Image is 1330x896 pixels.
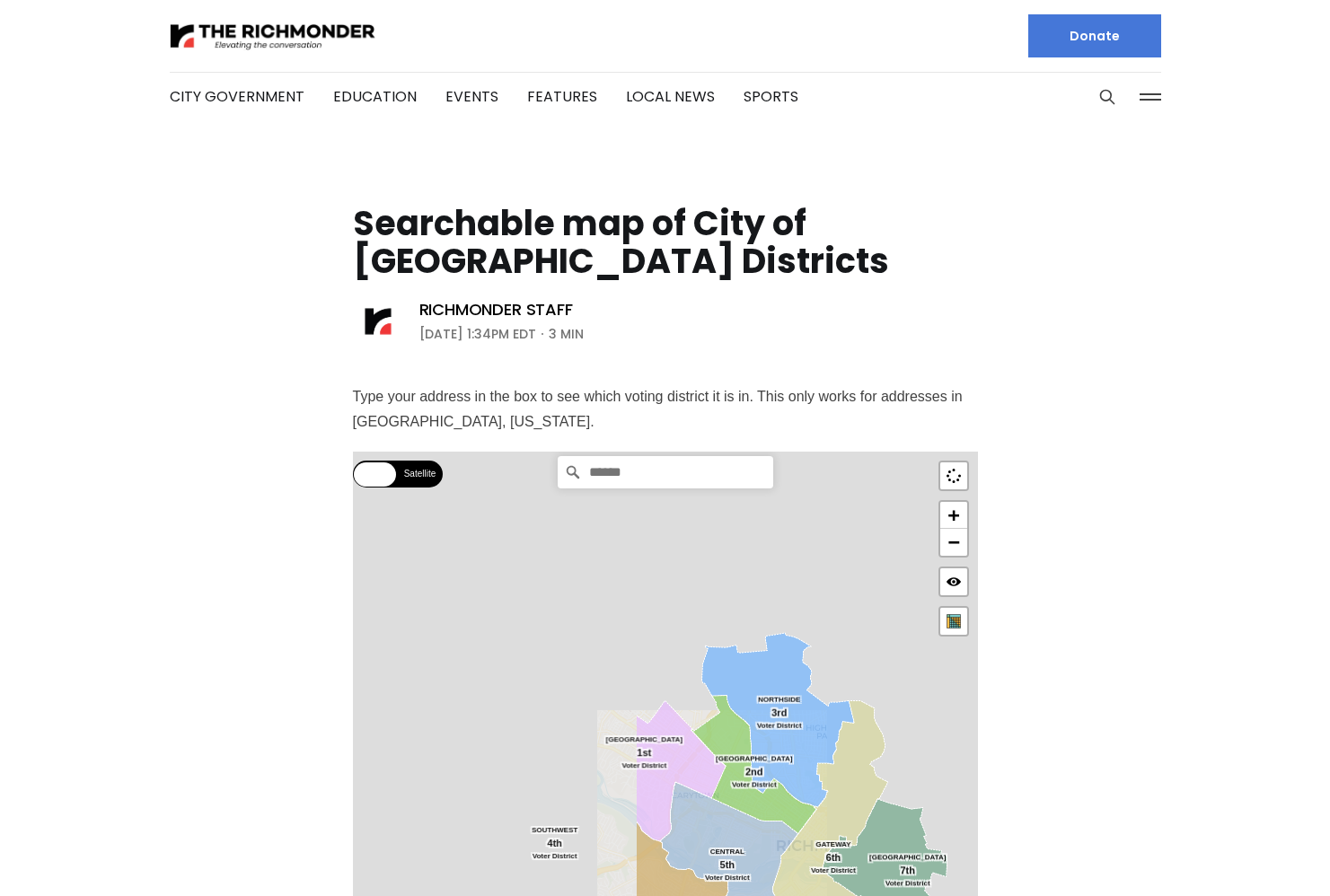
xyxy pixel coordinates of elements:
span: 3 min [549,323,584,345]
button: Search this site [1094,83,1121,110]
a: Local News [626,86,715,107]
a: Zoom out [940,529,967,556]
a: Sports [744,86,798,107]
a: Zoom in [940,502,967,529]
p: Type your address in the box to see which voting district it is in. This only works for addresses... [353,384,978,435]
label: Satellite [398,461,443,488]
img: The Richmonder [170,21,376,52]
a: Richmonder Staff [419,299,573,321]
a: Show me where I am [940,462,967,489]
a: Donate [1028,14,1161,57]
h1: Searchable map of City of [GEOGRAPHIC_DATA] Districts [353,205,978,280]
input: Search [558,456,773,488]
a: City Government [170,86,304,107]
time: [DATE] 1:34PM EDT [419,323,536,345]
img: Richmonder Staff [353,296,403,347]
a: Education [333,86,417,107]
a: Features [527,86,597,107]
a: Events [445,86,498,107]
